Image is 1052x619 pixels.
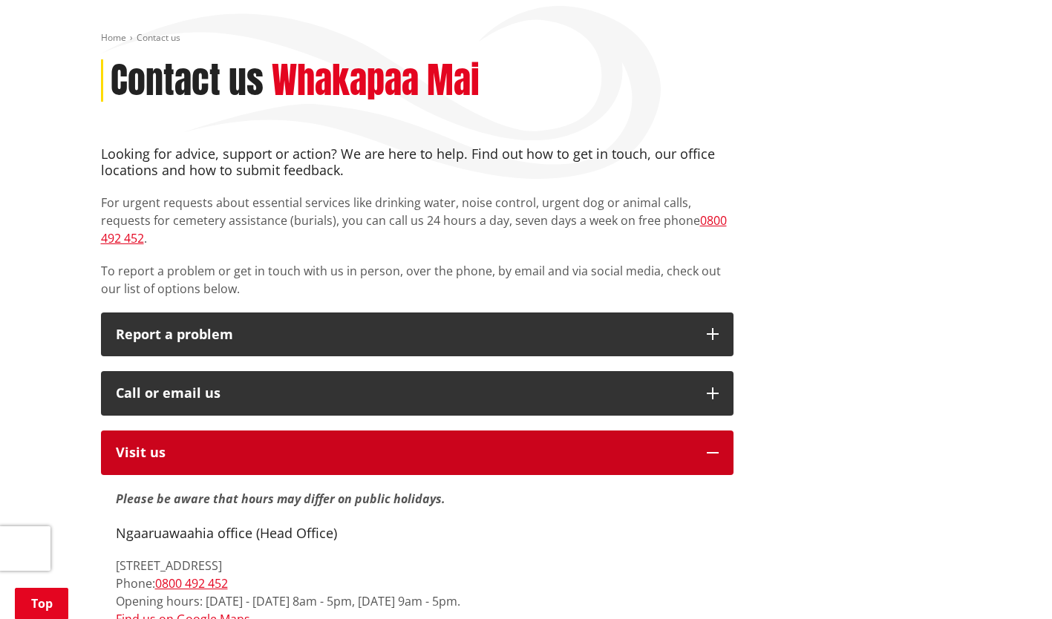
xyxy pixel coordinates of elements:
[272,59,480,102] h2: Whakapaa Mai
[101,212,727,246] a: 0800 492 452
[101,430,734,475] button: Visit us
[137,31,180,44] span: Contact us
[116,491,445,525] strong: Please be aware that hours may differ on public holidays.
[116,445,692,460] p: Visit us
[101,312,734,357] button: Report a problem
[101,31,126,44] a: Home
[101,262,734,298] p: To report a problem or get in touch with us in person, over the phone, by email and via social me...
[116,327,692,342] p: Report a problem
[101,32,952,45] nav: breadcrumb
[15,588,68,619] a: Top
[101,371,734,416] button: Call or email us
[101,194,734,247] p: For urgent requests about essential services like drinking water, noise control, urgent dog or an...
[111,59,264,102] h1: Contact us
[984,557,1037,610] iframe: Messenger Launcher
[101,146,734,178] h4: Looking for advice, support or action? We are here to help. Find out how to get in touch, our off...
[155,575,228,592] a: 0800 492 452
[116,386,692,401] div: Call or email us
[116,525,719,542] h4: Ngaaruawaahia office (Head Office)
